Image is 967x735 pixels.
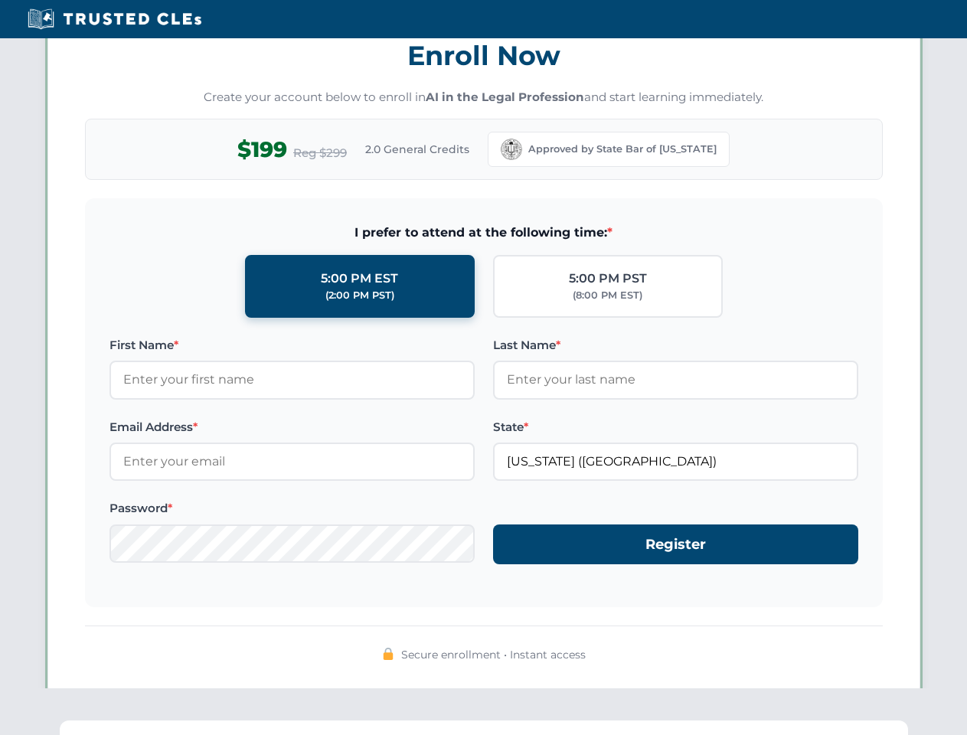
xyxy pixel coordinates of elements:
[569,269,647,289] div: 5:00 PM PST
[493,418,858,436] label: State
[493,361,858,399] input: Enter your last name
[109,336,475,354] label: First Name
[85,89,883,106] p: Create your account below to enroll in and start learning immediately.
[528,142,717,157] span: Approved by State Bar of [US_STATE]
[401,646,586,663] span: Secure enrollment • Instant access
[426,90,584,104] strong: AI in the Legal Profession
[237,132,287,167] span: $199
[325,288,394,303] div: (2:00 PM PST)
[23,8,206,31] img: Trusted CLEs
[109,418,475,436] label: Email Address
[109,361,475,399] input: Enter your first name
[109,443,475,481] input: Enter your email
[321,269,398,289] div: 5:00 PM EST
[109,223,858,243] span: I prefer to attend at the following time:
[365,141,469,158] span: 2.0 General Credits
[573,288,642,303] div: (8:00 PM EST)
[493,524,858,565] button: Register
[501,139,522,160] img: California Bar
[109,499,475,518] label: Password
[293,144,347,162] span: Reg $299
[85,31,883,80] h3: Enroll Now
[493,336,858,354] label: Last Name
[493,443,858,481] input: California (CA)
[382,648,394,660] img: 🔒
